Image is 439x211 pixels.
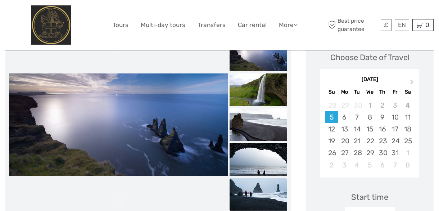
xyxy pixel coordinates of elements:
[401,111,414,123] div: Choose Saturday, October 11th, 2025
[338,99,351,111] div: Not available Monday, September 29th, 2025
[389,87,401,97] div: Fr
[363,87,376,97] div: We
[351,123,363,135] div: Choose Tuesday, October 14th, 2025
[376,147,389,159] div: Choose Thursday, October 30th, 2025
[325,159,338,171] div: Choose Sunday, November 2nd, 2025
[395,19,409,31] div: EN
[351,111,363,123] div: Choose Tuesday, October 7th, 2025
[389,159,401,171] div: Choose Friday, November 7th, 2025
[376,123,389,135] div: Choose Thursday, October 16th, 2025
[230,39,287,71] img: 13e5a63571844f789eede03c8ee4efe5_slider_thumbnail.jpg
[363,99,376,111] div: Not available Wednesday, October 1st, 2025
[322,99,417,171] div: month 2025-10
[113,20,128,30] a: Tours
[198,20,226,30] a: Transfers
[363,147,376,159] div: Choose Wednesday, October 29th, 2025
[325,123,338,135] div: Choose Sunday, October 12th, 2025
[31,5,71,45] img: City Center Hotel
[10,13,81,18] p: We're away right now. Please check back later!
[376,159,389,171] div: Choose Thursday, November 6th, 2025
[389,111,401,123] div: Choose Friday, October 10th, 2025
[401,123,414,135] div: Choose Saturday, October 18th, 2025
[363,135,376,147] div: Choose Wednesday, October 22nd, 2025
[338,147,351,159] div: Choose Monday, October 27th, 2025
[338,111,351,123] div: Choose Monday, October 6th, 2025
[351,87,363,97] div: Tu
[384,21,388,28] span: £
[338,159,351,171] div: Choose Monday, November 3rd, 2025
[330,52,409,63] div: Choose Date of Travel
[389,147,401,159] div: Choose Friday, October 31st, 2025
[401,87,414,97] div: Sa
[351,192,388,203] div: Start time
[325,87,338,97] div: Su
[376,135,389,147] div: Choose Thursday, October 23rd, 2025
[351,99,363,111] div: Not available Tuesday, September 30th, 2025
[424,21,430,28] span: 0
[238,20,267,30] a: Car rental
[376,99,389,111] div: Not available Thursday, October 2nd, 2025
[325,111,338,123] div: Choose Sunday, October 5th, 2025
[401,135,414,147] div: Choose Saturday, October 25th, 2025
[376,111,389,123] div: Choose Thursday, October 9th, 2025
[363,159,376,171] div: Choose Wednesday, November 5th, 2025
[389,123,401,135] div: Choose Friday, October 17th, 2025
[230,73,287,106] img: 030ce96138514afbb95c6fd72be2254b_slider_thumbnail.jpg
[401,147,414,159] div: Choose Saturday, November 1st, 2025
[230,143,287,176] img: 110b804af96b499a952a0d05448012ee_slider_thumbnail.jpg
[327,17,379,33] span: Best price guarantee
[325,147,338,159] div: Choose Sunday, October 26th, 2025
[351,147,363,159] div: Choose Tuesday, October 28th, 2025
[401,99,414,111] div: Not available Saturday, October 4th, 2025
[141,20,185,30] a: Multi-day tours
[363,123,376,135] div: Choose Wednesday, October 15th, 2025
[363,111,376,123] div: Choose Wednesday, October 8th, 2025
[351,159,363,171] div: Choose Tuesday, November 4th, 2025
[9,73,228,176] img: 13e5a63571844f789eede03c8ee4efe5_main_slider.jpg
[325,135,338,147] div: Choose Sunday, October 19th, 2025
[389,135,401,147] div: Choose Friday, October 24th, 2025
[279,20,298,30] a: More
[407,78,418,89] button: Next Month
[338,123,351,135] div: Choose Monday, October 13th, 2025
[83,11,91,20] button: Open LiveChat chat widget
[376,87,389,97] div: Th
[230,108,287,141] img: dbb31cb52f9a4776a4fcecc4f5035967_slider_thumbnail.jpg
[320,76,419,84] div: [DATE]
[338,135,351,147] div: Choose Monday, October 20th, 2025
[389,99,401,111] div: Not available Friday, October 3rd, 2025
[325,99,338,111] div: Not available Sunday, September 28th, 2025
[230,178,287,211] img: 08e6c6e5c3ed44feb434991964040308_slider_thumbnail.jpg
[351,135,363,147] div: Choose Tuesday, October 21st, 2025
[401,159,414,171] div: Choose Saturday, November 8th, 2025
[338,87,351,97] div: Mo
